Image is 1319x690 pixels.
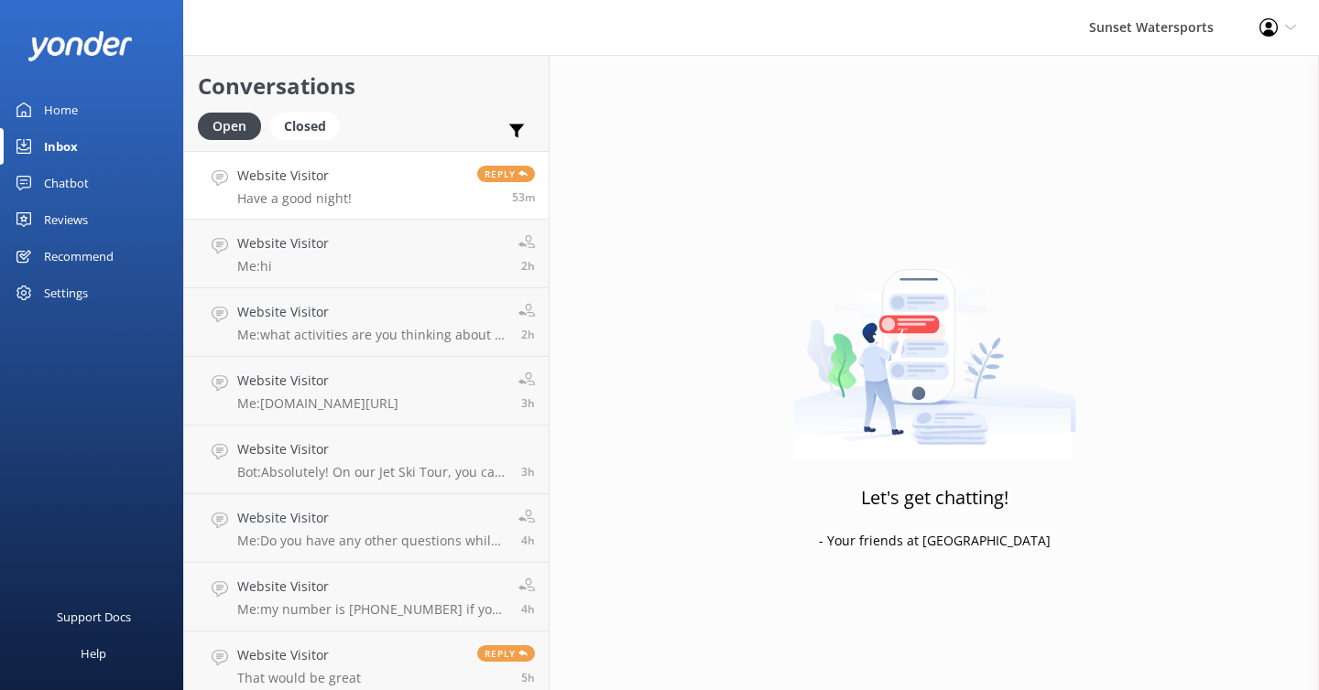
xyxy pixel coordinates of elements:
[198,115,270,135] a: Open
[198,113,261,140] div: Open
[237,371,398,391] h4: Website Visitor
[44,165,89,201] div: Chatbot
[477,166,535,182] span: Reply
[237,533,505,549] p: Me: Do you have any other questions while I am here? By the way, my name is [PERSON_NAME], happy ...
[270,115,349,135] a: Closed
[237,577,505,597] h4: Website Visitor
[184,288,549,357] a: Website VisitorMe:what activities are you thinking about ? :)2h
[44,92,78,128] div: Home
[237,670,361,686] p: That would be great
[512,189,535,205] span: Oct 04 2025 05:53pm (UTC -05:00) America/Cancun
[237,439,507,459] h4: Website Visitor
[270,113,340,140] div: Closed
[184,494,549,563] a: Website VisitorMe:Do you have any other questions while I am here? By the way, my name is [PERSON...
[44,128,78,165] div: Inbox
[477,645,535,662] span: Reply
[184,357,549,426] a: Website VisitorMe:[DOMAIN_NAME][URL]3h
[237,302,505,322] h4: Website Visitor
[237,190,352,207] p: Have a good night!
[521,670,535,685] span: Oct 04 2025 01:08pm (UTC -05:00) America/Cancun
[237,327,505,343] p: Me: what activities are you thinking about ? :)
[44,238,114,275] div: Recommend
[521,395,535,411] span: Oct 04 2025 03:43pm (UTC -05:00) America/Cancun
[521,601,535,617] span: Oct 04 2025 01:54pm (UTC -05:00) America/Cancun
[237,601,505,618] p: Me: my number is [PHONE_NUMBER] if you need me
[237,395,398,412] p: Me: [DOMAIN_NAME][URL]
[521,464,535,480] span: Oct 04 2025 03:33pm (UTC -05:00) America/Cancun
[237,166,352,186] h4: Website Visitor
[861,483,1008,512] h3: Let's get chatting!
[184,426,549,494] a: Website VisitorBot:Absolutely! On our Jet Ski Tour, you can switch drivers at the multiple scenic...
[198,69,535,103] h2: Conversations
[819,531,1051,551] p: - Your friends at [GEOGRAPHIC_DATA]
[44,275,88,311] div: Settings
[27,31,133,61] img: yonder-white-logo.png
[44,201,88,238] div: Reviews
[237,233,329,253] h4: Website Visitor
[237,258,329,275] p: Me: hi
[521,327,535,342] span: Oct 04 2025 04:10pm (UTC -05:00) America/Cancun
[237,645,361,665] h4: Website Visitor
[57,598,131,635] div: Support Docs
[184,151,549,220] a: Website VisitorHave a good night!Reply53m
[237,508,505,528] h4: Website Visitor
[184,563,549,631] a: Website VisitorMe:my number is [PHONE_NUMBER] if you need me4h
[184,220,549,288] a: Website VisitorMe:hi2h
[237,464,507,480] p: Bot: Absolutely! On our Jet Ski Tour, you can switch drivers at the multiple scenic stops along t...
[81,635,106,672] div: Help
[521,533,535,548] span: Oct 04 2025 01:57pm (UTC -05:00) America/Cancun
[521,258,535,274] span: Oct 04 2025 04:35pm (UTC -05:00) America/Cancun
[793,231,1076,459] img: artwork of a man stealing a conversation from at giant smartphone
